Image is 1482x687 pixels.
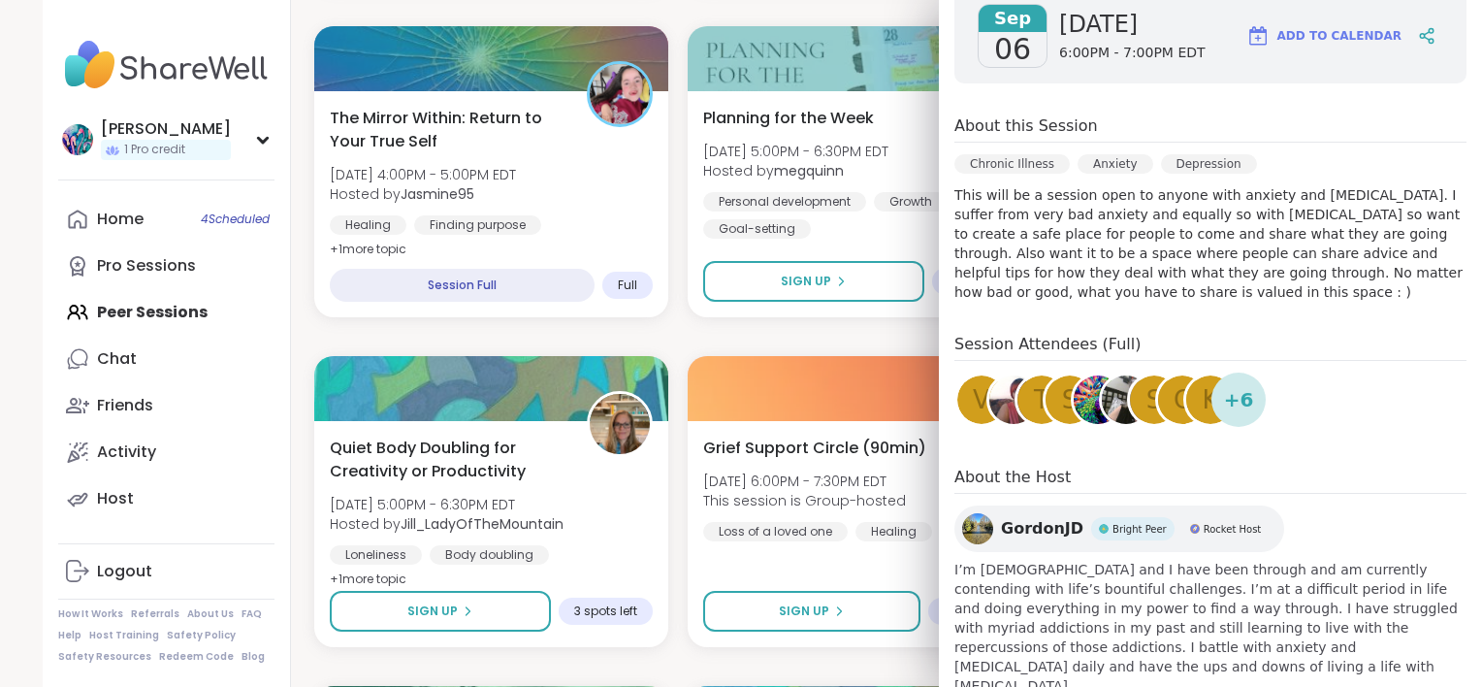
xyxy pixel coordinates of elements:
[58,650,151,664] a: Safety Resources
[97,442,156,463] div: Activity
[242,650,265,664] a: Blog
[590,64,650,124] img: Jasmine95
[1099,524,1109,534] img: Bright Peer
[1246,24,1270,48] img: ShareWell Logomark
[330,165,516,184] span: [DATE] 4:00PM - 5:00PM EDT
[954,185,1466,302] p: This will be a session open to anyone with anxiety and [MEDICAL_DATA]. I suffer from very bad anx...
[1183,373,1238,427] a: k
[1112,522,1167,537] span: Bright Peer
[58,548,274,595] a: Logout
[1099,373,1153,427] a: huggy
[1059,44,1206,63] span: 6:00PM - 7:00PM EDT
[703,491,906,510] span: This session is Group-hosted
[703,107,874,130] span: Planning for the Week
[1224,385,1254,414] span: + 6
[703,591,919,632] button: Sign Up
[703,437,926,460] span: Grief Support Circle (90min)
[954,154,1070,174] div: Chronic Illness
[954,466,1466,494] h4: About the Host
[62,124,93,155] img: hollyjanicki
[330,495,564,514] span: [DATE] 5:00PM - 6:30PM EDT
[874,192,948,212] div: Growth
[58,243,274,289] a: Pro Sessions
[242,607,262,621] a: FAQ
[703,261,923,302] button: Sign Up
[989,376,1038,424] img: mwanabe3
[1238,13,1410,59] button: Add to Calendar
[703,219,811,239] div: Goal-setting
[131,607,179,621] a: Referrals
[703,522,848,541] div: Loss of a loved one
[330,514,564,534] span: Hosted by
[590,394,650,454] img: Jill_LadyOfTheMountain
[89,629,159,642] a: Host Training
[201,212,270,227] span: 4 Scheduled
[58,336,274,382] a: Chat
[962,513,993,544] img: GordonJD
[1146,381,1163,419] span: S
[97,488,134,509] div: Host
[58,429,274,475] a: Activity
[954,506,1284,552] a: GordonJDGordonJDBright PeerBright PeerRocket HostRocket Host
[1174,381,1191,419] span: C
[1155,373,1209,427] a: C
[973,381,990,419] span: V
[58,629,81,642] a: Help
[1074,376,1122,424] img: BipolarBarbie
[954,333,1466,361] h4: Session Attendees (Full)
[954,114,1098,138] h4: About this Session
[330,215,406,235] div: Healing
[101,118,231,140] div: [PERSON_NAME]
[330,545,422,565] div: Loneliness
[703,142,888,161] span: [DATE] 5:00PM - 6:30PM EDT
[1127,373,1181,427] a: S
[1015,373,1069,427] a: T
[97,348,137,370] div: Chat
[1062,381,1079,419] span: s
[430,545,549,565] div: Body doubling
[97,209,144,230] div: Home
[330,591,551,632] button: Sign Up
[994,32,1031,67] span: 06
[401,514,564,534] b: Jill_LadyOfTheMountain
[330,184,516,204] span: Hosted by
[1102,376,1150,424] img: huggy
[618,278,637,293] span: Full
[1001,517,1083,540] span: GordonJD
[97,395,153,416] div: Friends
[703,192,866,212] div: Personal development
[855,522,932,541] div: Healing
[1071,373,1125,427] a: BipolarBarbie
[1078,154,1152,174] div: Anxiety
[58,196,274,243] a: Home4Scheduled
[167,629,236,642] a: Safety Policy
[774,161,844,180] b: megquinn
[97,255,196,277] div: Pro Sessions
[1204,522,1262,537] span: Rocket Host
[986,373,1041,427] a: mwanabe3
[414,215,541,235] div: Finding purpose
[779,603,829,620] span: Sign Up
[703,161,888,180] span: Hosted by
[330,107,565,153] span: The Mirror Within: Return to Your True Self
[954,373,1009,427] a: V
[330,437,565,483] span: Quiet Body Doubling for Creativity or Productivity
[1190,524,1200,534] img: Rocket Host
[401,184,474,204] b: Jasmine95
[1161,154,1257,174] div: Depression
[979,5,1047,32] span: Sep
[58,31,274,99] img: ShareWell Nav Logo
[58,607,123,621] a: How It Works
[1202,381,1218,419] span: k
[159,650,234,664] a: Redeem Code
[1043,373,1097,427] a: s
[407,603,458,620] span: Sign Up
[1034,381,1049,419] span: T
[703,472,906,491] span: [DATE] 6:00PM - 7:30PM EDT
[574,604,637,619] span: 3 spots left
[124,142,185,158] span: 1 Pro credit
[187,607,234,621] a: About Us
[58,382,274,429] a: Friends
[58,475,274,522] a: Host
[1059,9,1206,40] span: [DATE]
